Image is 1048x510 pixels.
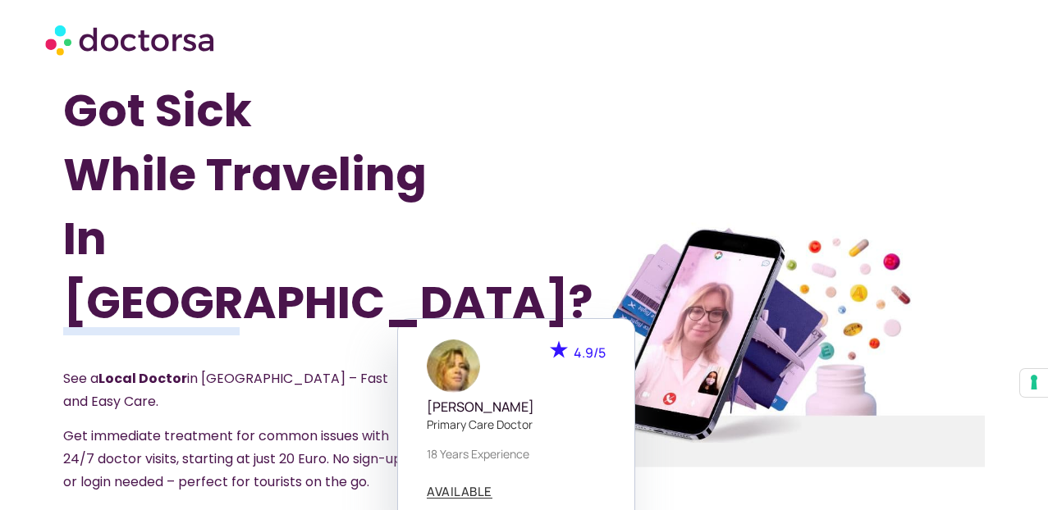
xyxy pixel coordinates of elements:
p: Primary care doctor [427,416,606,433]
span: Get immediate treatment for common issues with 24/7 doctor visits, starting at just 20 Euro. No s... [63,426,402,491]
h1: Got Sick While Traveling In [GEOGRAPHIC_DATA]? [63,79,455,335]
p: 18 years experience [427,445,606,462]
strong: Local Doctor [98,369,187,388]
span: 4.9/5 [574,344,606,362]
button: Your consent preferences for tracking technologies [1020,369,1048,397]
a: AVAILABLE [427,485,492,499]
span: See a in [GEOGRAPHIC_DATA] – Fast and Easy Care. [63,369,388,411]
span: AVAILABLE [427,485,492,498]
h5: [PERSON_NAME] [427,399,606,415]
